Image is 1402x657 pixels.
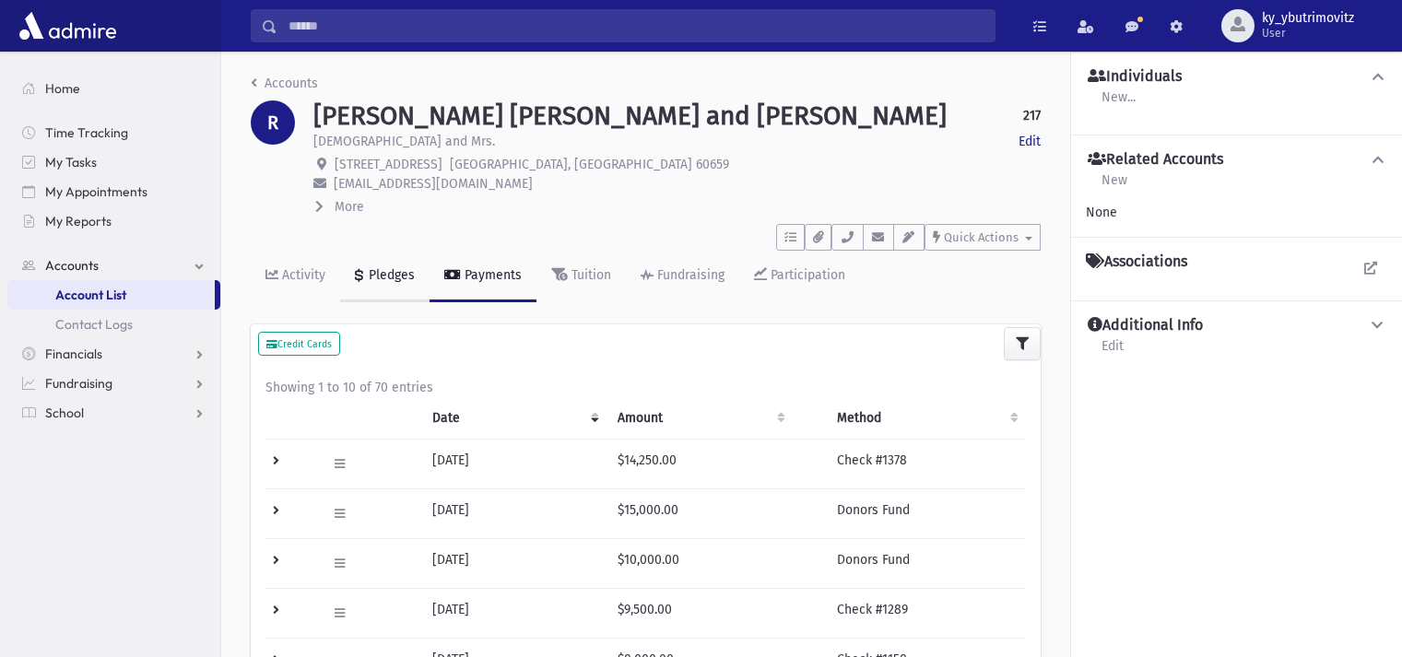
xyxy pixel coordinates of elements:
[45,213,112,229] span: My Reports
[568,267,611,283] div: Tuition
[536,251,626,302] a: Tuition
[1101,87,1137,120] a: New...
[7,398,220,428] a: School
[826,439,1026,488] td: Check #1378
[45,405,84,421] span: School
[258,332,340,356] button: Credit Cards
[1086,316,1387,335] button: Additional Info
[335,199,364,215] span: More
[1086,150,1387,170] button: Related Accounts
[313,100,947,132] h1: [PERSON_NAME] [PERSON_NAME] and [PERSON_NAME]
[55,287,126,303] span: Account List
[313,197,366,217] button: More
[45,154,97,170] span: My Tasks
[7,369,220,398] a: Fundraising
[767,267,845,283] div: Participation
[251,100,295,145] div: R
[7,206,220,236] a: My Reports
[278,267,325,283] div: Activity
[266,338,332,350] small: Credit Cards
[277,9,995,42] input: Search
[944,230,1019,244] span: Quick Actions
[826,538,1026,588] td: Donors Fund
[739,251,860,302] a: Participation
[1086,203,1387,222] div: None
[7,118,220,147] a: Time Tracking
[45,346,102,362] span: Financials
[826,588,1026,638] td: Check #1289
[265,378,1026,397] div: Showing 1 to 10 of 70 entries
[45,80,80,97] span: Home
[7,147,220,177] a: My Tasks
[7,251,220,280] a: Accounts
[421,538,607,588] td: [DATE]
[1101,335,1125,369] a: Edit
[1101,170,1128,203] a: New
[430,251,536,302] a: Payments
[1262,11,1354,26] span: ky_ybutrimovitz
[421,439,607,488] td: [DATE]
[1086,67,1387,87] button: Individuals
[461,267,522,283] div: Payments
[55,316,133,333] span: Contact Logs
[15,7,121,44] img: AdmirePro
[7,280,215,310] a: Account List
[607,538,793,588] td: $10,000.00
[365,267,415,283] div: Pledges
[421,488,607,538] td: [DATE]
[1019,132,1041,151] a: Edit
[626,251,739,302] a: Fundraising
[826,488,1026,538] td: Donors Fund
[7,339,220,369] a: Financials
[421,397,607,440] th: Date: activate to sort column ascending
[1023,106,1041,125] strong: 217
[654,267,725,283] div: Fundraising
[1086,252,1187,271] h4: Associations
[7,74,220,103] a: Home
[313,132,495,151] p: [DEMOGRAPHIC_DATA] and Mrs.
[607,488,793,538] td: $15,000.00
[607,439,793,488] td: $14,250.00
[45,257,99,274] span: Accounts
[1088,316,1203,335] h4: Additional Info
[607,397,793,440] th: Amount: activate to sort column ascending
[334,176,533,192] span: [EMAIL_ADDRESS][DOMAIN_NAME]
[251,251,340,302] a: Activity
[1088,150,1223,170] h4: Related Accounts
[340,251,430,302] a: Pledges
[335,157,442,172] span: [STREET_ADDRESS]
[421,588,607,638] td: [DATE]
[45,375,112,392] span: Fundraising
[251,76,318,91] a: Accounts
[607,588,793,638] td: $9,500.00
[45,183,147,200] span: My Appointments
[826,397,1026,440] th: Method: activate to sort column ascending
[45,124,128,141] span: Time Tracking
[7,177,220,206] a: My Appointments
[7,310,220,339] a: Contact Logs
[251,74,318,100] nav: breadcrumb
[925,224,1041,251] button: Quick Actions
[1262,26,1354,41] span: User
[1088,67,1182,87] h4: Individuals
[450,157,729,172] span: [GEOGRAPHIC_DATA], [GEOGRAPHIC_DATA] 60659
